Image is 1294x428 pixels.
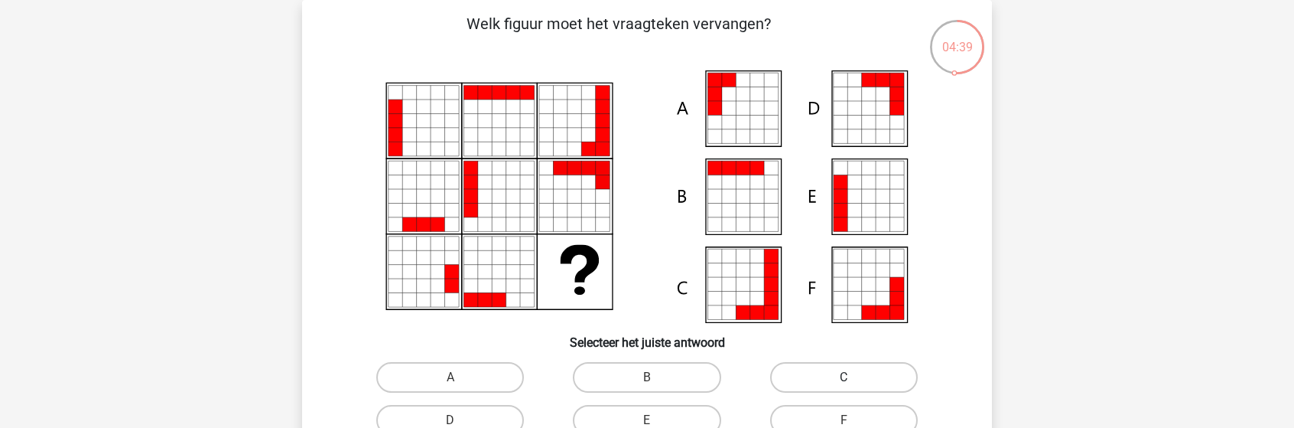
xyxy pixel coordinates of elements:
div: 04:39 [928,18,986,57]
h6: Selecteer het juiste antwoord [327,323,967,350]
p: Welk figuur moet het vraagteken vervangen? [327,12,910,58]
label: A [376,362,524,393]
label: C [770,362,918,393]
label: B [573,362,720,393]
